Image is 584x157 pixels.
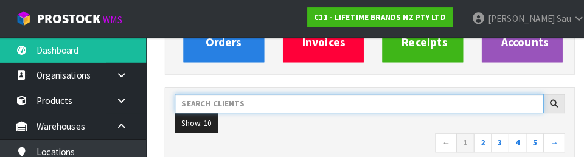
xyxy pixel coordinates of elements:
[174,111,217,130] button: Show: 10
[450,130,467,150] a: 1
[103,13,122,25] small: WMS
[501,130,518,150] a: 4
[174,130,556,152] nav: Page navigation
[429,130,450,150] a: ←
[547,12,561,24] span: Sau
[535,130,556,150] a: →
[310,12,439,22] strong: C11 - LIFETIME BRANDS NZ PTY LTD
[518,130,535,150] a: 5
[480,12,546,24] span: [PERSON_NAME]
[174,92,535,111] input: Search clients
[39,10,101,26] span: ProStock
[484,130,501,150] a: 3
[304,7,446,27] a: C11 - LIFETIME BRANDS NZ PTY LTD
[467,130,484,150] a: 2
[18,10,33,26] img: cube-alt.png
